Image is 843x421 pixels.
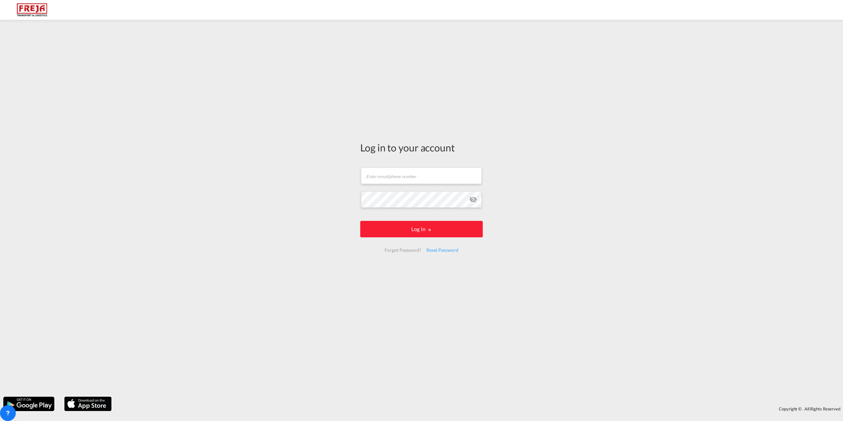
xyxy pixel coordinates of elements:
md-icon: icon-eye-off [469,196,477,203]
img: apple.png [64,396,112,412]
div: Reset Password [424,244,461,256]
div: Log in to your account [360,141,483,154]
div: Forgot Password? [382,244,423,256]
input: Enter email/phone number [361,168,482,184]
button: LOGIN [360,221,483,237]
img: google.png [3,396,55,412]
img: 586607c025bf11f083711d99603023e7.png [10,3,54,17]
div: Copyright © . All Rights Reserved [115,403,843,414]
